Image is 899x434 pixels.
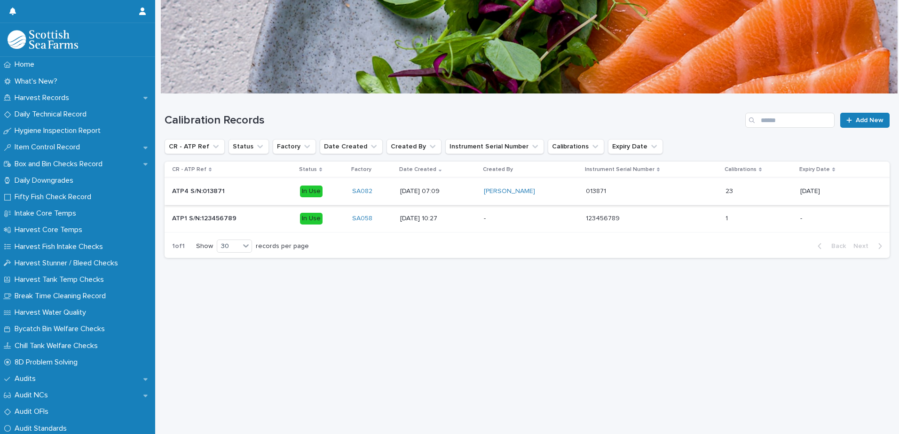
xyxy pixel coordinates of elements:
p: Date Created [399,164,436,175]
p: Status [299,164,317,175]
p: records per page [256,242,309,250]
p: Audit OFIs [11,407,56,416]
span: Next [853,243,874,249]
p: Bycatch Bin Welfare Checks [11,325,112,333]
p: Harvest Water Quality [11,308,94,317]
button: Status [229,139,269,154]
p: Harvest Stunner / Bleed Checks [11,259,126,268]
span: Back [826,243,846,249]
p: Daily Technical Record [11,110,94,119]
p: - [484,215,578,223]
p: 013871 [586,186,608,195]
p: [DATE] 07:09 [400,187,476,195]
p: 1 [726,213,730,223]
a: SA058 [352,215,372,223]
p: Harvest Fish Intake Checks [11,242,110,251]
span: Add New [856,117,883,124]
button: Factory [273,139,316,154]
a: Add New [840,113,890,128]
button: Next [850,242,890,250]
p: Item Control Record [11,143,87,152]
p: 23 [726,186,735,195]
p: Calibrations [725,164,757,175]
img: mMrefqRFQpe26GRNOUkG [8,30,78,49]
p: Harvest Core Temps [11,225,90,234]
div: In Use [300,213,323,225]
p: 8D Problem Solving [11,358,85,367]
p: 123456789 [586,213,622,223]
p: CR - ATP Ref [172,164,206,175]
p: Created By [483,164,513,175]
p: - [800,215,875,223]
p: Audit NCs [11,391,55,400]
p: ATP1 S/N:123456789 [172,213,238,223]
a: SA082 [352,187,372,195]
p: Factory [351,164,371,175]
tr: ATP1 S/N:123456789ATP1 S/N:123456789 In UseSA058 [DATE] 10:27-123456789123456789 11 - [165,205,890,232]
button: Calibrations [548,139,604,154]
button: Date Created [320,139,383,154]
p: Intake Core Temps [11,209,84,218]
p: Show [196,242,213,250]
p: Audits [11,374,43,383]
p: Expiry Date [799,164,830,175]
p: Box and Bin Checks Record [11,160,110,169]
p: What's New? [11,77,65,86]
button: Created By [386,139,442,154]
button: Back [810,242,850,250]
p: Fifty Fish Check Record [11,193,99,201]
p: [DATE] 10:27 [400,215,476,223]
button: Instrument Serial Number [445,139,544,154]
p: Daily Downgrades [11,176,81,185]
div: In Use [300,186,323,197]
button: Expiry Date [608,139,663,154]
button: CR - ATP Ref [165,139,225,154]
p: Instrument Serial Number [585,164,655,175]
p: Break Time Cleaning Record [11,292,113,301]
p: [DATE] [800,187,875,195]
p: Chill Tank Welfare Checks [11,341,105,350]
h1: Calibration Records [165,114,741,127]
p: Home [11,60,42,69]
a: [PERSON_NAME] [484,187,535,195]
p: Hygiene Inspection Report [11,126,108,135]
div: 30 [217,241,240,251]
p: 1 of 1 [165,235,192,258]
input: Search [745,113,835,128]
p: ATP4 S/N:013871 [172,186,227,195]
p: Harvest Tank Temp Checks [11,275,111,284]
tr: ATP4 S/N:013871ATP4 S/N:013871 In UseSA082 [DATE] 07:09[PERSON_NAME] 013871013871 2323 [DATE] [165,178,890,205]
p: Harvest Records [11,93,77,102]
p: Audit Standards [11,424,74,433]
